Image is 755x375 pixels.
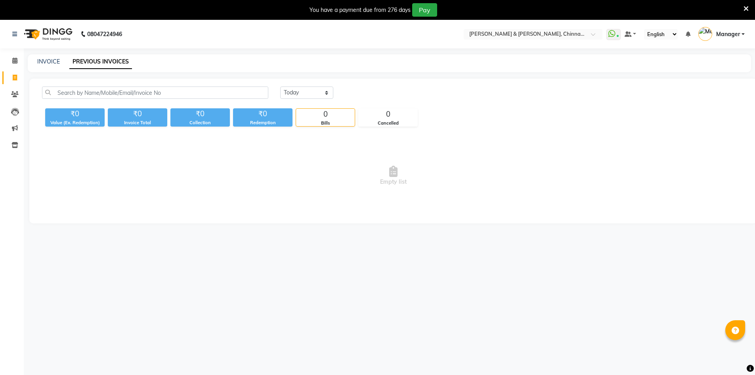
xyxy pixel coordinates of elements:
[716,30,740,38] span: Manager
[698,27,712,41] img: Manager
[42,136,744,215] span: Empty list
[45,108,105,119] div: ₹0
[45,119,105,126] div: Value (Ex. Redemption)
[296,120,355,127] div: Bills
[359,120,417,127] div: Cancelled
[310,6,411,14] div: You have a payment due from 276 days
[108,119,167,126] div: Invoice Total
[69,55,132,69] a: PREVIOUS INVOICES
[359,109,417,120] div: 0
[233,119,292,126] div: Redemption
[20,23,75,45] img: logo
[108,108,167,119] div: ₹0
[170,108,230,119] div: ₹0
[233,108,292,119] div: ₹0
[412,3,437,17] button: Pay
[296,109,355,120] div: 0
[87,23,122,45] b: 08047224946
[170,119,230,126] div: Collection
[42,87,268,99] input: Search by Name/Mobile/Email/Invoice No
[37,58,60,65] a: INVOICE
